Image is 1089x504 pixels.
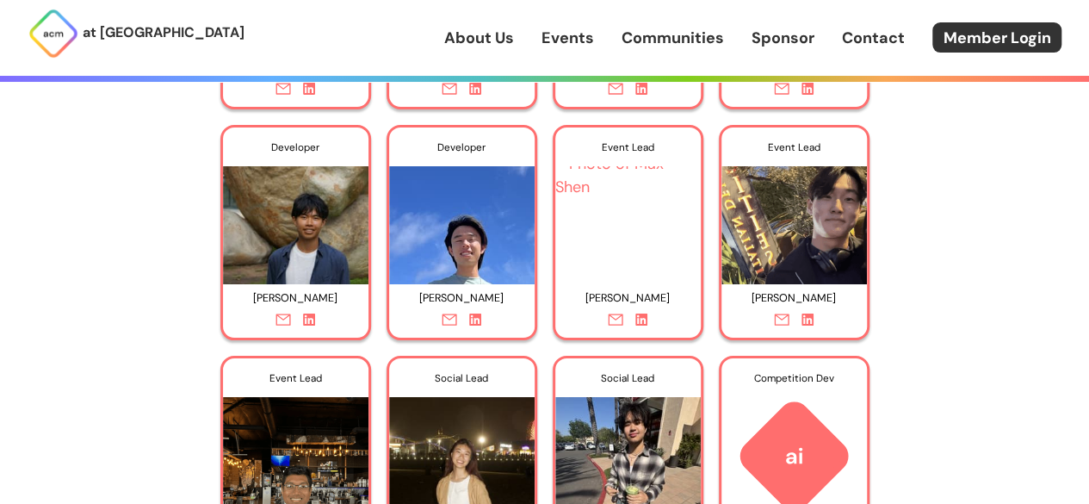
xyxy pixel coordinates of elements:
a: Sponsor [752,27,814,49]
img: Photo of Max Shen [555,152,701,284]
img: Photo of Elvin Chen [389,152,535,284]
div: Event Lead [721,128,867,167]
img: ACM Logo [28,8,79,59]
div: Event Lead [223,358,368,398]
a: at [GEOGRAPHIC_DATA] [28,8,244,59]
p: [PERSON_NAME] [563,285,693,312]
div: Developer [389,128,535,167]
a: Contact [842,27,905,49]
div: Event Lead [555,128,701,167]
img: Photo of Jaden Seangmany [223,152,368,284]
p: at [GEOGRAPHIC_DATA] [83,22,244,44]
p: [PERSON_NAME] [729,285,859,312]
div: Social Lead [389,358,535,398]
a: Events [541,27,594,49]
a: About Us [444,27,514,49]
p: [PERSON_NAME] [397,285,527,312]
p: [PERSON_NAME] [231,285,361,312]
div: Social Lead [555,358,701,398]
div: Competition Dev [721,358,867,398]
a: Communities [622,27,724,49]
div: Developer [223,128,368,167]
a: Member Login [932,22,1061,53]
img: Photo of Edmund Bu [721,152,867,284]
